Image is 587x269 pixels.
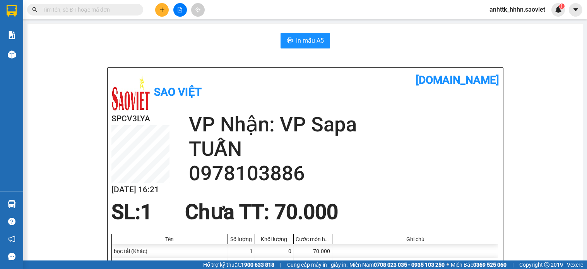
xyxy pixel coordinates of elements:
span: printer [287,37,293,45]
span: Miền Nam [349,260,445,269]
div: Tên [114,236,226,242]
b: Sao Việt [154,86,202,98]
img: warehouse-icon [8,200,16,208]
img: logo-vxr [7,5,17,17]
span: notification [8,235,15,243]
b: [DOMAIN_NAME] [416,74,499,86]
span: In mẫu A5 [296,36,324,45]
h2: TUẤN [189,137,499,161]
span: caret-down [572,6,579,13]
span: aim [195,7,200,12]
strong: 0708 023 035 - 0935 103 250 [374,262,445,268]
span: Miền Bắc [451,260,507,269]
h2: SPCV3LYA [111,112,169,125]
span: Cung cấp máy in - giấy in: [287,260,347,269]
img: warehouse-icon [8,50,16,59]
span: ⚪️ [447,263,449,266]
span: | [512,260,513,269]
div: Chưa TT : 70.000 [180,200,343,224]
button: plus [155,3,169,17]
span: 1 [140,200,152,224]
span: SL: [111,200,140,224]
div: Khối lượng [257,236,291,242]
strong: 1900 633 818 [241,262,274,268]
span: Hỗ trợ kỹ thuật: [203,260,274,269]
span: copyright [544,262,549,267]
sup: 1 [559,3,565,9]
span: 1 [560,3,563,9]
div: 1 [228,244,255,258]
span: question-circle [8,218,15,225]
span: search [32,7,38,12]
span: message [8,253,15,260]
div: Số lượng [230,236,253,242]
img: icon-new-feature [555,6,562,13]
div: bọc tải (Khác) [112,244,228,258]
span: | [280,260,281,269]
h2: VP Nhận: VP Sapa [189,112,499,137]
div: Cước món hàng [296,236,330,242]
button: aim [191,3,205,17]
img: logo.jpg [111,74,150,112]
button: caret-down [569,3,582,17]
input: Tìm tên, số ĐT hoặc mã đơn [43,5,134,14]
div: 0 [255,244,294,258]
button: file-add [173,3,187,17]
div: 70.000 [294,244,332,258]
strong: 0369 525 060 [473,262,507,268]
span: anhttk_hhhn.saoviet [483,5,551,14]
span: file-add [177,7,183,12]
span: plus [159,7,165,12]
img: solution-icon [8,31,16,39]
h2: 0978103886 [189,161,499,186]
button: printerIn mẫu A5 [281,33,330,48]
div: Ghi chú [334,236,497,242]
h2: [DATE] 16:21 [111,183,169,196]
